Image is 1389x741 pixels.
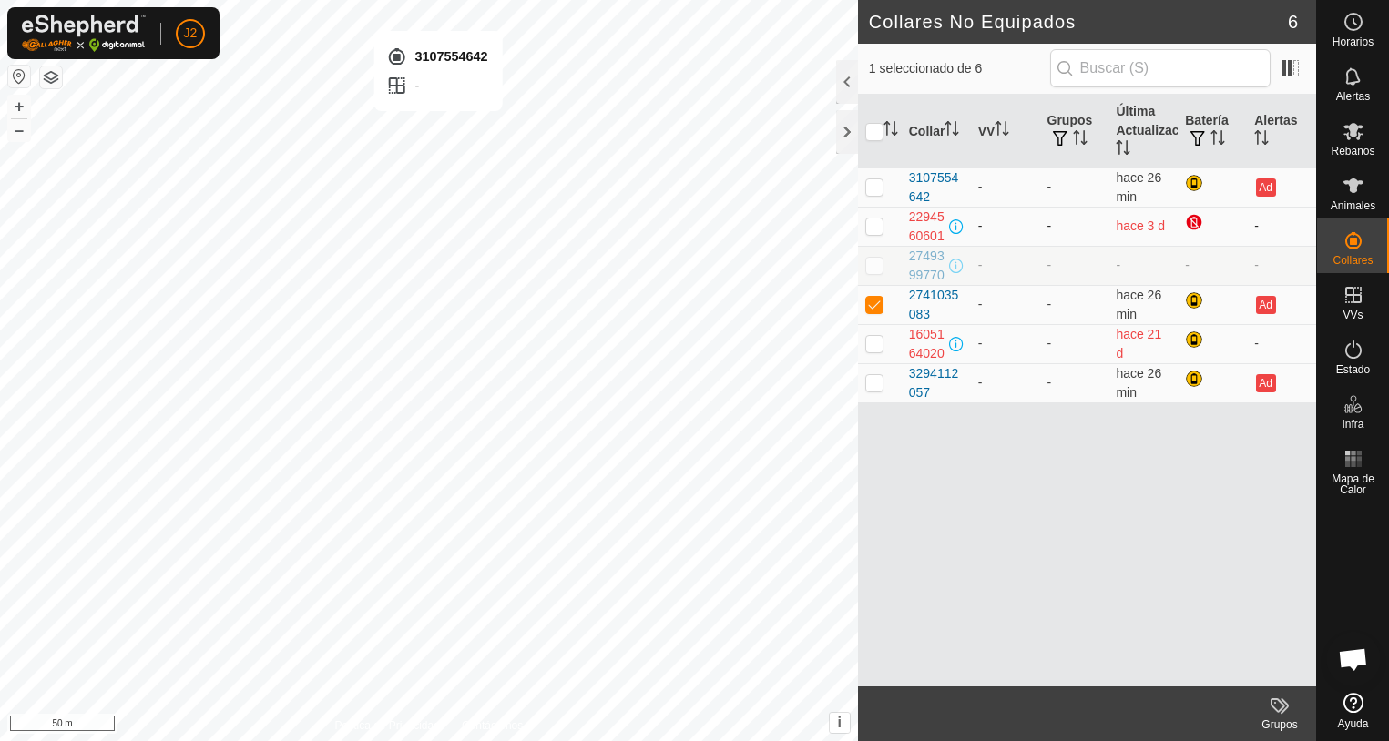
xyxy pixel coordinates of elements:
td: - [1247,207,1316,246]
td: - [1040,324,1109,363]
div: 3107554642 [386,46,488,67]
span: Ayuda [1338,718,1369,729]
a: Chat abierto [1326,632,1381,686]
span: Estado [1336,364,1370,375]
p-sorticon: Activar para ordenar [1254,133,1269,147]
td: - [1247,324,1316,363]
div: 2749399770 [909,247,945,285]
app-display-virtual-paddock-transition: - [978,375,983,390]
td: - [1247,246,1316,285]
td: - [1040,207,1109,246]
div: 3294112057 [909,364,964,402]
span: 28 ago 2025, 23:31 [1116,366,1161,400]
span: Alertas [1336,91,1370,102]
app-display-virtual-paddock-transition: - [978,336,983,350]
img: Logo Gallagher [22,15,146,52]
button: – [8,119,30,141]
span: Infra [1342,419,1363,430]
td: - [1040,167,1109,207]
span: VVs [1343,310,1363,320]
a: Política de Privacidad [334,717,439,734]
td: - [1040,246,1109,285]
th: Collar [902,95,971,168]
span: i [838,715,842,730]
span: Collares [1333,255,1373,266]
button: Restablecer Mapa [8,66,30,87]
p-sorticon: Activar para ordenar [1116,143,1130,157]
button: i [830,713,850,733]
th: Última Actualización [1108,95,1178,168]
span: 25 ago 2025, 13:01 [1116,218,1165,233]
span: 28 ago 2025, 23:31 [1116,170,1161,204]
span: Mapa de Calor [1322,473,1384,495]
span: Rebaños [1331,146,1374,157]
span: 1 seleccionado de 6 [869,59,1050,78]
span: 6 [1288,8,1298,36]
app-display-virtual-paddock-transition: - [978,218,983,233]
th: Batería [1178,95,1247,168]
span: 7 ago 2025, 13:31 [1116,327,1161,360]
button: Ad [1256,374,1276,392]
span: Horarios [1333,36,1374,47]
div: 2294560601 [909,208,945,246]
th: Grupos [1040,95,1109,168]
button: Capas del Mapa [40,66,62,88]
div: - [386,75,488,96]
span: J2 [184,24,198,43]
div: 1605164020 [909,325,945,363]
td: - [1040,363,1109,402]
a: Contáctenos [462,717,523,734]
p-sorticon: Activar para ordenar [995,124,1009,138]
h2: Collares No Equipados [869,11,1288,33]
p-sorticon: Activar para ordenar [945,124,959,138]
app-display-virtual-paddock-transition: - [978,179,983,194]
th: Alertas [1247,95,1316,168]
app-display-virtual-paddock-transition: - [978,297,983,311]
p-sorticon: Activar para ordenar [883,124,898,138]
div: Grupos [1243,716,1316,733]
a: Ayuda [1317,685,1389,736]
app-display-virtual-paddock-transition: - [978,258,983,272]
button: + [8,96,30,117]
td: - [1178,246,1247,285]
p-sorticon: Activar para ordenar [1210,133,1225,147]
button: Ad [1256,296,1276,314]
button: Ad [1256,178,1276,197]
div: 2741035083 [909,286,964,324]
th: VV [971,95,1040,168]
span: 28 ago 2025, 23:31 [1116,288,1161,321]
p-sorticon: Activar para ordenar [1073,133,1088,147]
div: 3107554642 [909,168,964,207]
input: Buscar (S) [1050,49,1271,87]
span: Animales [1331,200,1375,211]
span: - [1116,258,1120,272]
td: - [1040,285,1109,324]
